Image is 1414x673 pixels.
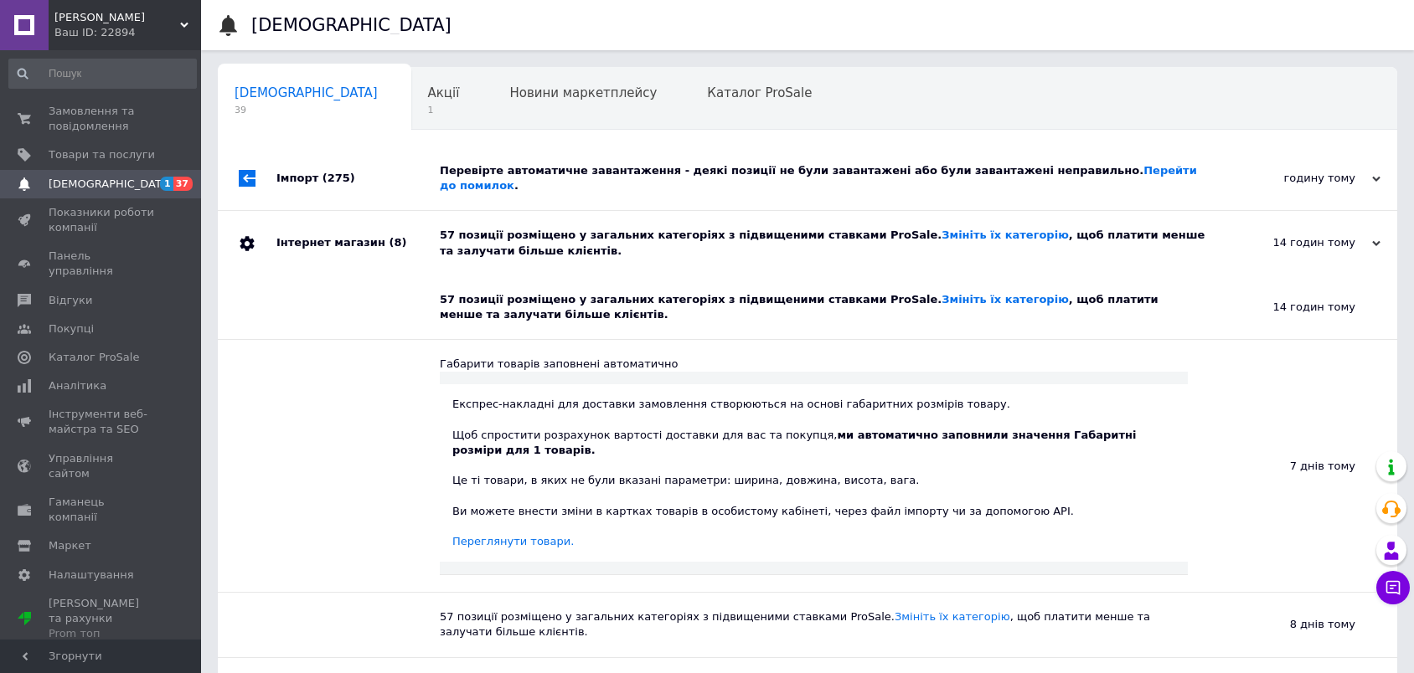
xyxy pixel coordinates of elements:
span: Аналітика [49,378,106,393]
span: Панель управління [49,249,155,279]
div: Габарити товарів заповнені автоматично [440,357,1188,372]
span: [DEMOGRAPHIC_DATA] [235,85,378,100]
span: 37 [173,177,193,191]
div: 14 годин тому [1188,275,1397,339]
span: Акції [428,85,460,100]
span: Відгуки [49,293,92,308]
span: Каталог ProSale [707,85,812,100]
a: Змініть їх категорію [942,229,1068,241]
span: 39 [235,104,378,116]
span: Маркет [49,538,91,553]
div: 57 позиції розміщено у загальних категоріях з підвищеними ставками ProSale. , щоб платити менше т... [440,228,1213,258]
div: Перевірте автоматичне завантаження - деякі позиції не були завантажені або були завантажені непра... [440,163,1213,193]
div: Імпорт [276,146,440,210]
input: Пошук [8,59,197,89]
span: (275) [323,172,355,184]
div: 7 днів тому [1188,340,1397,592]
span: 1 [160,177,173,191]
div: Prom топ [49,626,155,641]
span: [DEMOGRAPHIC_DATA] [49,177,173,192]
div: Ваш ID: 22894 [54,25,201,40]
span: Гаманець компанії [49,495,155,525]
span: Покупці [49,321,94,336]
span: (8) [389,236,406,249]
div: 14 годин тому [1213,235,1380,250]
div: 8 днів тому [1188,593,1397,656]
span: [PERSON_NAME] та рахунки [49,596,155,642]
span: Світ Насіння [54,10,180,25]
b: ми автоматично заповнили значення Габаритні розміри для 1 товарів. [452,429,1136,456]
h1: [DEMOGRAPHIC_DATA] [251,15,452,35]
span: Замовлення та повідомлення [49,104,155,134]
button: Чат з покупцем [1376,571,1410,604]
div: Інтернет магазин [276,211,440,275]
div: Експрес-накладні для доставки замовлення створюються на основі габаритних розмірів товару. Щоб сп... [452,397,1175,549]
div: 57 позиції розміщено у загальних категоріях з підвищеними ставками ProSale. , щоб платити менше т... [440,292,1188,322]
span: Новини маркетплейсу [509,85,657,100]
div: годину тому [1213,171,1380,186]
span: Показники роботи компанії [49,205,155,235]
span: 1 [428,104,460,116]
span: Управління сайтом [49,451,155,481]
span: Інструменти веб-майстра та SEO [49,407,155,437]
span: Товари та послуги [49,147,155,162]
span: Налаштування [49,568,134,583]
a: Змініть їх категорію [942,293,1068,306]
span: Каталог ProSale [49,350,139,365]
a: Переглянути товари. [452,535,574,547]
div: 57 позиції розміщено у загальних категоріях з підвищеними ставками ProSale. , щоб платити менше т... [440,609,1188,640]
a: Змініть їх категорію [895,610,1010,623]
